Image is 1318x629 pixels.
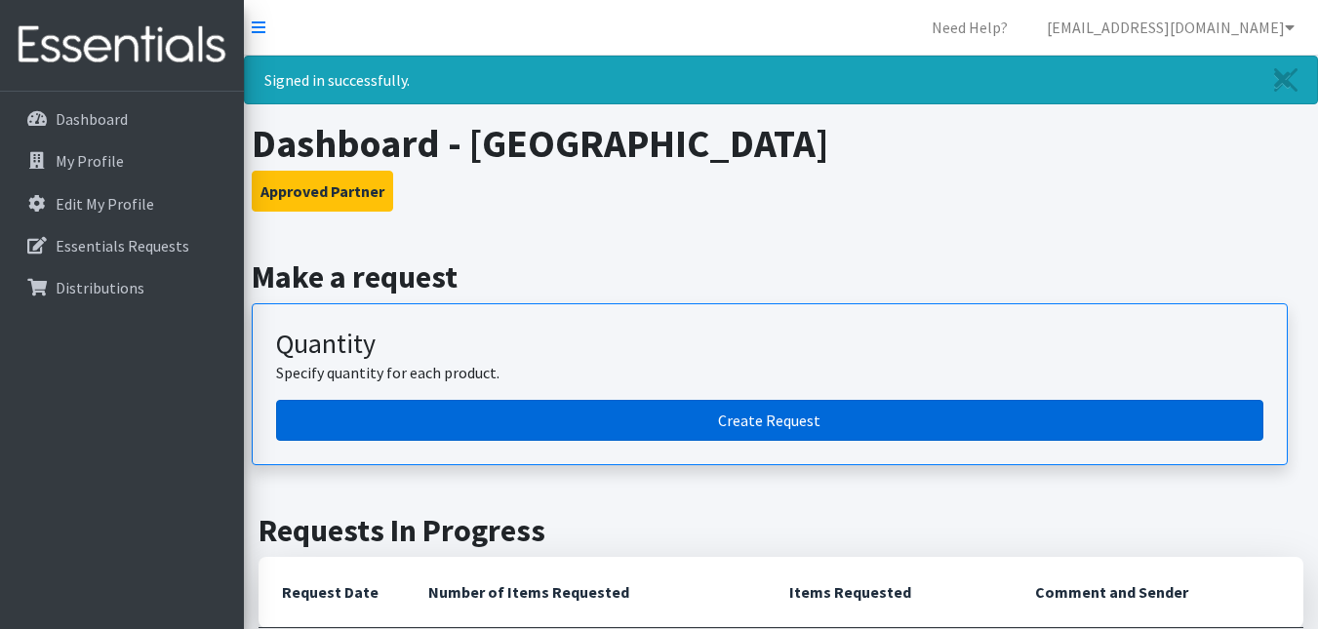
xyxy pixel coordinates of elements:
[8,226,236,265] a: Essentials Requests
[56,151,124,171] p: My Profile
[916,8,1023,47] a: Need Help?
[259,557,405,628] th: Request Date
[8,99,236,138] a: Dashboard
[276,361,1263,384] p: Specify quantity for each product.
[244,56,1318,104] div: Signed in successfully.
[1031,8,1310,47] a: [EMAIL_ADDRESS][DOMAIN_NAME]
[56,109,128,129] p: Dashboard
[252,171,393,212] button: Approved Partner
[405,557,766,628] th: Number of Items Requested
[8,268,236,307] a: Distributions
[1012,557,1303,628] th: Comment and Sender
[252,258,1311,295] h2: Make a request
[8,13,236,78] img: HumanEssentials
[766,557,1012,628] th: Items Requested
[56,236,189,256] p: Essentials Requests
[276,400,1263,441] a: Create a request by quantity
[252,120,1311,167] h1: Dashboard - [GEOGRAPHIC_DATA]
[259,512,1303,549] h2: Requests In Progress
[8,141,236,180] a: My Profile
[56,194,154,214] p: Edit My Profile
[1255,57,1317,103] a: Close
[56,278,144,297] p: Distributions
[276,328,1263,361] h3: Quantity
[8,184,236,223] a: Edit My Profile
